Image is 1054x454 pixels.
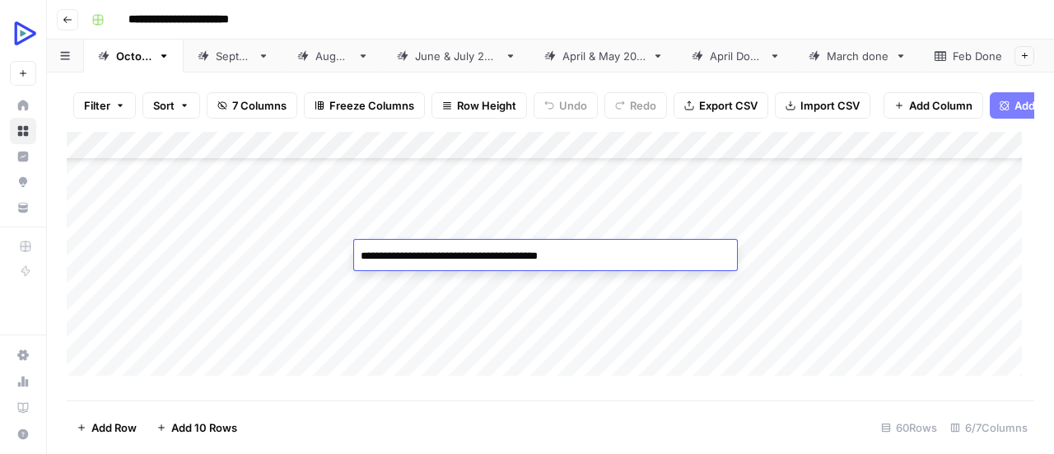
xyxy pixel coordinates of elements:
div: March done [827,48,888,64]
a: Home [10,92,36,119]
span: Add 10 Rows [171,419,237,436]
div: [DATE] [216,48,251,64]
a: Learning Hub [10,395,36,421]
a: Insights [10,143,36,170]
a: March done [795,40,921,73]
div: [DATE] [315,48,351,64]
button: Add 10 Rows [147,414,247,441]
img: OpenReplay Logo [10,19,40,49]
span: Sort [153,97,175,114]
button: Filter [73,92,136,119]
div: [DATE] & [DATE] [562,48,646,64]
a: Browse [10,118,36,144]
div: Feb Done [953,48,1002,64]
button: Add Row [67,414,147,441]
span: Filter [84,97,110,114]
button: Sort [142,92,200,119]
span: Add Column [909,97,972,114]
span: Export CSV [699,97,758,114]
button: Import CSV [775,92,870,119]
a: Your Data [10,194,36,221]
div: April Done [710,48,763,64]
span: Undo [559,97,587,114]
a: April Done [678,40,795,73]
span: 7 Columns [232,97,287,114]
a: [DATE] & [DATE] [383,40,530,73]
span: Import CSV [800,97,860,114]
button: Help + Support [10,421,36,447]
a: [DATE] [283,40,383,73]
button: Row Height [431,92,527,119]
button: 7 Columns [207,92,297,119]
a: Opportunities [10,169,36,195]
a: [DATE] [84,40,184,73]
button: Freeze Columns [304,92,425,119]
button: Export CSV [674,92,768,119]
a: [DATE] [184,40,283,73]
a: Usage [10,368,36,395]
span: Add Row [91,419,137,436]
button: Add Column [884,92,983,119]
span: Row Height [457,97,516,114]
button: Workspace: OpenReplay [10,13,36,54]
a: Feb Done [921,40,1034,73]
div: 60 Rows [874,414,944,441]
a: Settings [10,342,36,368]
a: [DATE] & [DATE] [530,40,678,73]
div: [DATE] [116,48,152,64]
button: Undo [534,92,598,119]
span: Redo [630,97,656,114]
div: 6/7 Columns [944,414,1034,441]
span: Freeze Columns [329,97,414,114]
button: Redo [604,92,667,119]
div: [DATE] & [DATE] [415,48,498,64]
